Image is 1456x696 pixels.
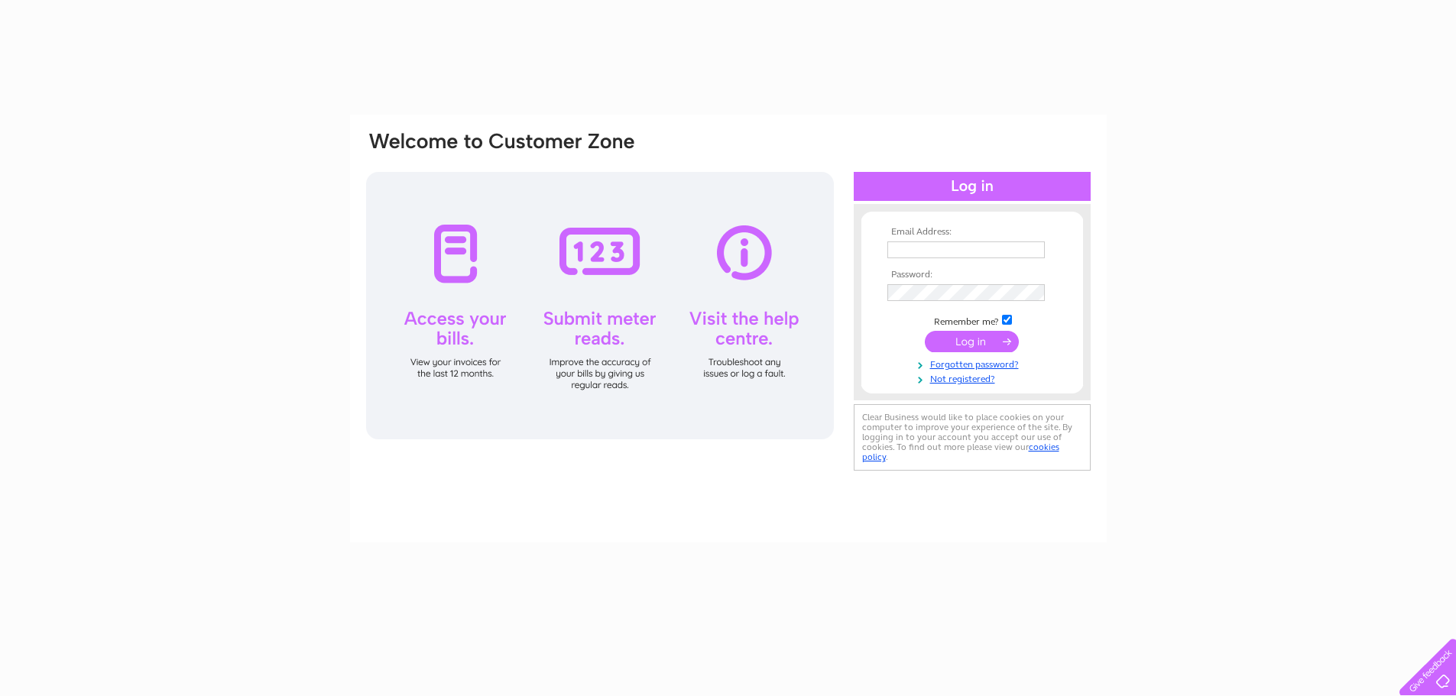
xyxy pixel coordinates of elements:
a: cookies policy [862,442,1059,462]
img: npw-badge-icon-locked.svg [1027,244,1039,256]
div: Clear Business would like to place cookies on your computer to improve your experience of the sit... [854,404,1091,471]
th: Email Address: [884,227,1061,238]
input: Submit [925,331,1019,352]
a: Not registered? [887,371,1061,385]
td: Remember me? [884,312,1061,328]
th: Password: [884,270,1061,280]
a: Forgotten password? [887,356,1061,371]
img: npw-badge-icon-locked.svg [1027,286,1039,299]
